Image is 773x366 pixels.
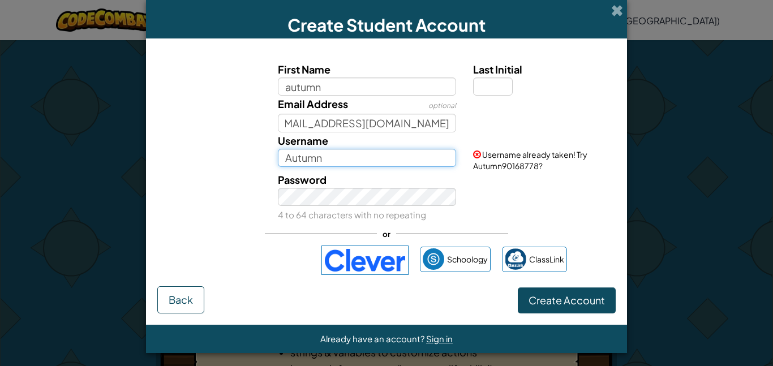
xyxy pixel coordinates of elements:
span: Password [278,173,327,186]
img: schoology.png [423,248,444,270]
small: 4 to 64 characters with no repeating [278,209,426,220]
img: classlink-logo-small.png [505,248,526,270]
span: First Name [278,63,330,76]
span: Create Student Account [287,14,486,36]
span: or [377,226,396,242]
span: Schoology [447,251,488,268]
a: Sign in [426,333,453,344]
span: Username already taken! Try Autumn90168778? [473,149,587,171]
span: Username [278,134,328,147]
span: Last Initial [473,63,522,76]
span: Email Address [278,97,348,110]
span: Already have an account? [320,333,426,344]
iframe: Sign in with Google Button [200,248,316,273]
span: ClassLink [529,251,564,268]
span: Back [169,293,193,306]
img: clever-logo-blue.png [321,246,409,275]
button: Create Account [518,287,616,313]
span: optional [428,101,456,110]
span: Create Account [529,294,605,307]
button: Back [157,286,204,313]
